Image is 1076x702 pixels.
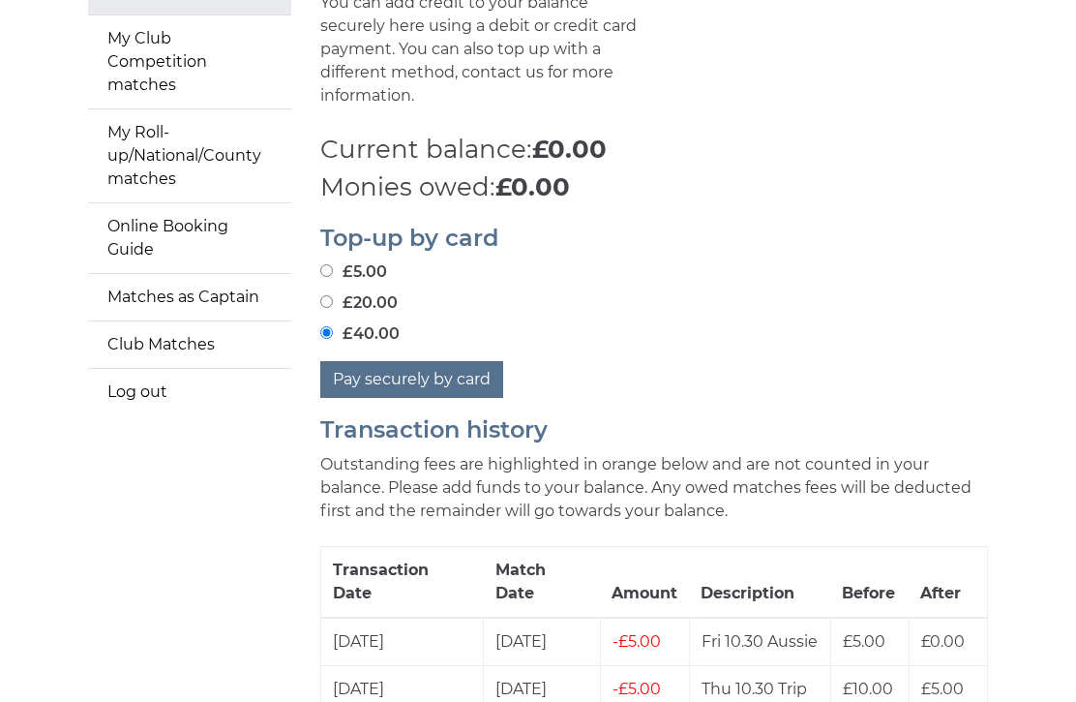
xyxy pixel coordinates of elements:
td: [DATE] [321,619,484,667]
p: Outstanding fees are highlighted in orange below and are not counted in your balance. Please add ... [320,454,988,524]
a: My Roll-up/National/County matches [88,110,291,203]
a: Online Booking Guide [88,204,291,274]
a: My Club Competition matches [88,16,291,109]
button: Pay securely by card [320,362,503,399]
h2: Top-up by card [320,227,988,252]
input: £40.00 [320,327,333,340]
input: £5.00 [320,265,333,278]
th: After [909,547,987,619]
input: £20.00 [320,296,333,309]
th: Description [689,547,830,619]
th: Transaction Date [321,547,484,619]
th: Match Date [484,547,601,619]
strong: £0.00 [532,135,607,166]
strong: £0.00 [495,172,570,203]
p: Monies owed: [320,169,988,207]
span: £5.00 [843,633,885,652]
p: Current balance: [320,132,988,169]
th: Amount [600,547,689,619]
td: Fri 10.30 Aussie [689,619,830,667]
label: £20.00 [320,292,398,316]
label: £40.00 [320,323,400,347]
td: [DATE] [484,619,601,667]
a: Matches as Captain [88,275,291,321]
span: £0.00 [921,633,965,652]
h2: Transaction history [320,418,988,443]
th: Before [830,547,909,619]
a: Log out [88,370,291,416]
span: £5.00 [613,681,661,699]
span: £10.00 [843,681,893,699]
span: £5.00 [921,681,964,699]
label: £5.00 [320,261,387,285]
a: Club Matches [88,322,291,369]
span: £5.00 [613,633,661,652]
